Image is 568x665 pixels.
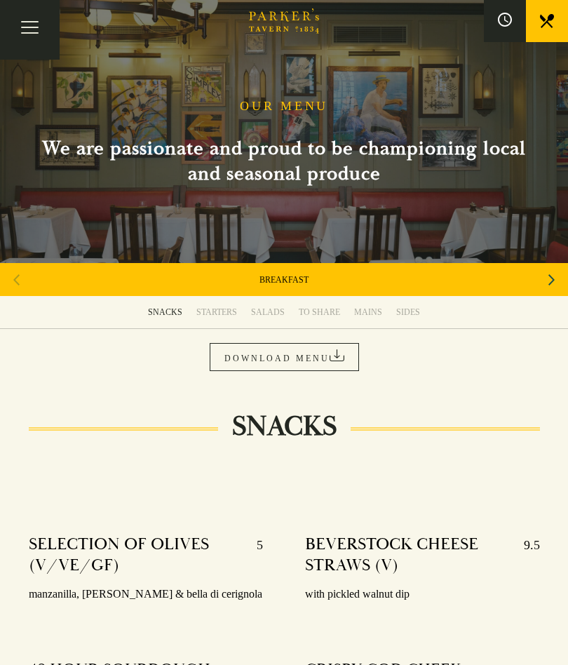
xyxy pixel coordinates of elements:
[510,534,540,576] p: 9.5
[210,343,359,371] a: DOWNLOAD MENU
[29,584,264,605] p: manzanilla, [PERSON_NAME] & bella di cerignola
[244,296,292,328] a: SALADS
[396,307,420,318] div: SIDES
[354,307,382,318] div: MAINS
[148,307,182,318] div: SNACKS
[259,274,309,286] a: BREAKFAST
[240,99,328,114] h1: OUR MENU
[218,410,351,443] h2: SNACKS
[251,307,285,318] div: SALADS
[292,296,347,328] a: TO SHARE
[25,136,543,187] h2: We are passionate and proud to be championing local and seasonal produce
[141,296,189,328] a: SNACKS
[196,307,237,318] div: STARTERS
[389,296,427,328] a: SIDES
[347,296,389,328] a: MAINS
[305,534,510,576] h4: BEVERSTOCK CHEESE STRAWS (V)
[305,584,540,605] p: with pickled walnut dip
[542,264,561,295] div: Next slide
[189,296,244,328] a: STARTERS
[243,534,263,576] p: 5
[29,534,243,576] h4: SELECTION OF OLIVES (V/VE/GF)
[299,307,340,318] div: TO SHARE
